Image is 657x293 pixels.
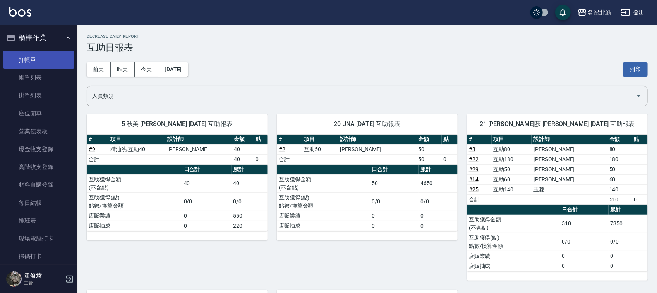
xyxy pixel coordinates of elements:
td: 50 [370,174,419,192]
th: 點 [442,135,458,145]
th: # [87,135,108,145]
th: 累計 [609,205,648,215]
a: 現場電腦打卡 [3,230,74,247]
td: 0/0 [560,233,609,251]
td: 精油洗.互助40 [108,144,165,154]
td: [PERSON_NAME] [338,144,416,154]
td: 玉菱 [532,184,607,194]
td: 店販抽成 [87,221,182,231]
a: 營業儀表板 [3,123,74,140]
td: 40 [232,174,268,192]
th: 點 [254,135,268,145]
td: 7350 [609,215,648,233]
td: 40 [232,144,254,154]
span: 5 秋美 [PERSON_NAME] [DATE] 互助報表 [96,120,258,128]
h2: Decrease Daily Report [87,34,648,39]
td: 40 [182,174,232,192]
td: 合計 [87,154,108,164]
td: 0 [560,261,609,271]
a: #14 [469,176,479,182]
a: #25 [469,186,479,192]
td: [PERSON_NAME] [165,144,232,154]
td: 0 [370,221,419,231]
td: 店販業績 [467,251,560,261]
a: 每日結帳 [3,194,74,212]
table: a dense table [467,135,648,205]
td: 0 [442,154,458,164]
td: 互助獲得(點) 點數/換算金額 [87,192,182,211]
td: 0 [419,221,458,231]
td: 0 [560,251,609,261]
td: 0 [632,194,648,204]
h3: 互助日報表 [87,42,648,53]
th: 日合計 [560,205,609,215]
th: 項目 [108,135,165,145]
td: 0 [609,261,648,271]
a: 帳單列表 [3,69,74,87]
td: 140 [607,184,632,194]
a: 材料自購登錄 [3,176,74,194]
table: a dense table [467,205,648,271]
a: 掛單列表 [3,87,74,104]
td: 互助60 [492,174,532,184]
th: # [277,135,302,145]
td: 店販業績 [277,211,370,221]
a: 現金收支登錄 [3,140,74,158]
th: 金額 [416,135,442,145]
button: 登出 [618,5,648,20]
td: 550 [232,211,268,221]
a: #2 [279,146,285,152]
td: 0/0 [370,192,419,211]
td: 互助180 [492,154,532,164]
td: 互助獲得金額 (不含點) [467,215,560,233]
span: 20 UNA [DATE] 互助報表 [286,120,448,128]
p: 主管 [24,279,63,286]
td: 互助獲得(點) 點數/換算金額 [467,233,560,251]
a: 排班表 [3,212,74,230]
td: 0 [419,211,458,221]
button: save [555,5,571,20]
a: #3 [469,146,475,152]
td: 合計 [467,194,492,204]
th: 累計 [419,165,458,175]
td: 店販抽成 [467,261,560,271]
td: 店販業績 [87,211,182,221]
td: 510 [607,194,632,204]
td: 0/0 [232,192,268,211]
table: a dense table [277,165,458,231]
td: 互助獲得(點) 點數/換算金額 [277,192,370,211]
td: 0 [182,211,232,221]
button: 名留北新 [575,5,615,20]
td: 4650 [419,174,458,192]
td: 合計 [277,154,302,164]
td: 0 [370,211,419,221]
td: 互助140 [492,184,532,194]
img: Person [6,271,22,287]
h5: 陳盈臻 [24,272,63,279]
th: 設計師 [338,135,416,145]
td: [PERSON_NAME] [532,154,607,164]
td: 80 [607,144,632,154]
button: 昨天 [111,62,135,77]
button: 今天 [135,62,159,77]
th: 累計 [232,165,268,175]
td: 60 [607,174,632,184]
th: 日合計 [182,165,232,175]
button: Open [633,90,645,102]
th: 設計師 [532,135,607,145]
td: [PERSON_NAME] [532,174,607,184]
td: 50 [416,154,442,164]
td: 0/0 [419,192,458,211]
td: 50 [607,164,632,174]
td: 0 [182,221,232,231]
a: 掃碼打卡 [3,247,74,265]
td: 0/0 [609,233,648,251]
button: 前天 [87,62,111,77]
table: a dense table [87,165,268,231]
td: 180 [607,154,632,164]
table: a dense table [87,135,268,165]
span: 21 [PERSON_NAME]莎 [PERSON_NAME] [DATE] 互助報表 [476,120,638,128]
th: 設計師 [165,135,232,145]
td: 互助獲得金額 (不含點) [87,174,182,192]
th: 金額 [607,135,632,145]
